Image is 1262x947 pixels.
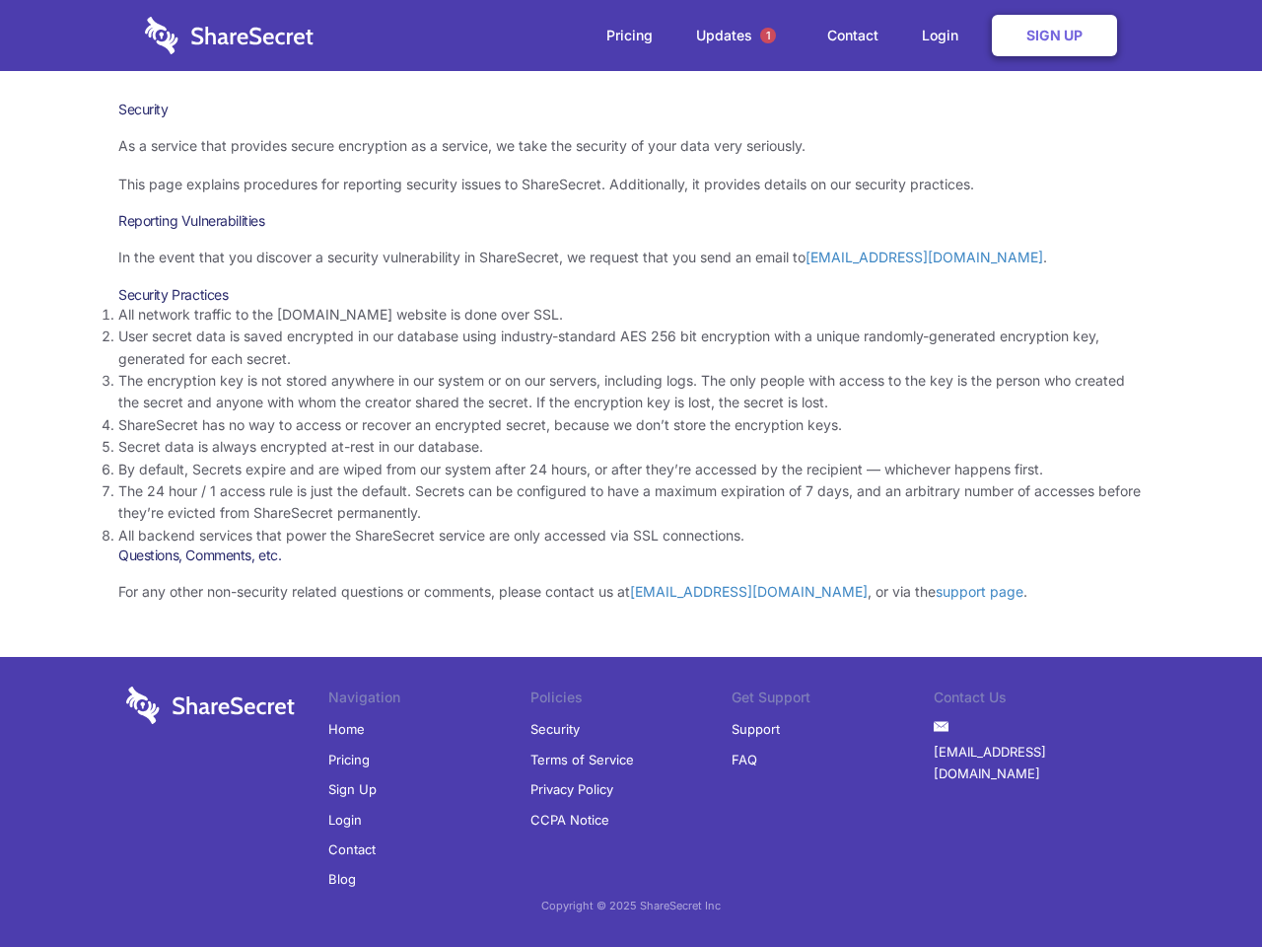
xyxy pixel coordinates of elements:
[328,835,376,864] a: Contact
[630,583,868,600] a: [EMAIL_ADDRESS][DOMAIN_NAME]
[328,805,362,835] a: Login
[145,17,314,54] img: logo-wordmark-white-trans-d4663122ce5f474addd5e946df7df03e33cb6a1c49d2221995e7729f52c070b2.svg
[118,480,1144,525] li: The 24 hour / 1 access rule is just the default. Secrets can be configured to have a maximum expi...
[902,5,988,66] a: Login
[530,714,580,744] a: Security
[934,737,1136,789] a: [EMAIL_ADDRESS][DOMAIN_NAME]
[992,15,1117,56] a: Sign Up
[530,687,733,714] li: Policies
[126,687,295,724] img: logo-wordmark-white-trans-d4663122ce5f474addd5e946df7df03e33cb6a1c49d2221995e7729f52c070b2.svg
[732,745,757,774] a: FAQ
[118,370,1144,414] li: The encryption key is not stored anywhere in our system or on our servers, including logs. The on...
[118,247,1144,268] p: In the event that you discover a security vulnerability in ShareSecret, we request that you send ...
[118,546,1144,564] h3: Questions, Comments, etc.
[118,525,1144,546] li: All backend services that power the ShareSecret service are only accessed via SSL connections.
[328,864,356,894] a: Blog
[328,714,365,744] a: Home
[732,714,780,744] a: Support
[118,436,1144,458] li: Secret data is always encrypted at-rest in our database.
[118,326,1144,370] li: User secret data is saved encrypted in our database using industry-standard AES 256 bit encryptio...
[936,583,1023,600] a: support page
[118,174,1144,195] p: This page explains procedures for reporting security issues to ShareSecret. Additionally, it prov...
[587,5,672,66] a: Pricing
[806,249,1043,265] a: [EMAIL_ADDRESS][DOMAIN_NAME]
[328,687,530,714] li: Navigation
[118,459,1144,480] li: By default, Secrets expire and are wiped from our system after 24 hours, or after they’re accesse...
[530,774,613,804] a: Privacy Policy
[118,304,1144,326] li: All network traffic to the [DOMAIN_NAME] website is done over SSL.
[807,5,898,66] a: Contact
[732,687,934,714] li: Get Support
[328,774,377,804] a: Sign Up
[118,581,1144,603] p: For any other non-security related questions or comments, please contact us at , or via the .
[118,212,1144,230] h3: Reporting Vulnerabilities
[530,745,634,774] a: Terms of Service
[760,28,776,43] span: 1
[934,687,1136,714] li: Contact Us
[118,135,1144,157] p: As a service that provides secure encryption as a service, we take the security of your data very...
[118,414,1144,436] li: ShareSecret has no way to access or recover an encrypted secret, because we don’t store the encry...
[118,101,1144,118] h1: Security
[530,805,609,835] a: CCPA Notice
[118,286,1144,304] h3: Security Practices
[328,745,370,774] a: Pricing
